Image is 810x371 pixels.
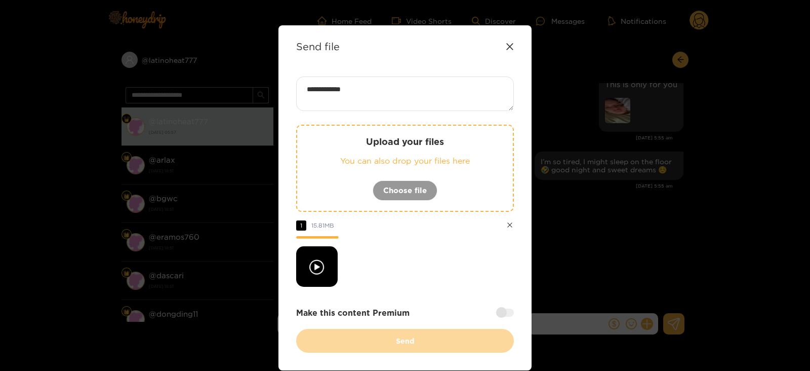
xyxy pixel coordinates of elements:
[296,307,410,319] strong: Make this content Premium
[373,180,437,201] button: Choose file
[296,329,514,353] button: Send
[296,220,306,231] span: 1
[317,136,493,147] p: Upload your files
[311,222,334,229] span: 15.81 MB
[317,155,493,167] p: You can also drop your files here
[296,41,340,52] strong: Send file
